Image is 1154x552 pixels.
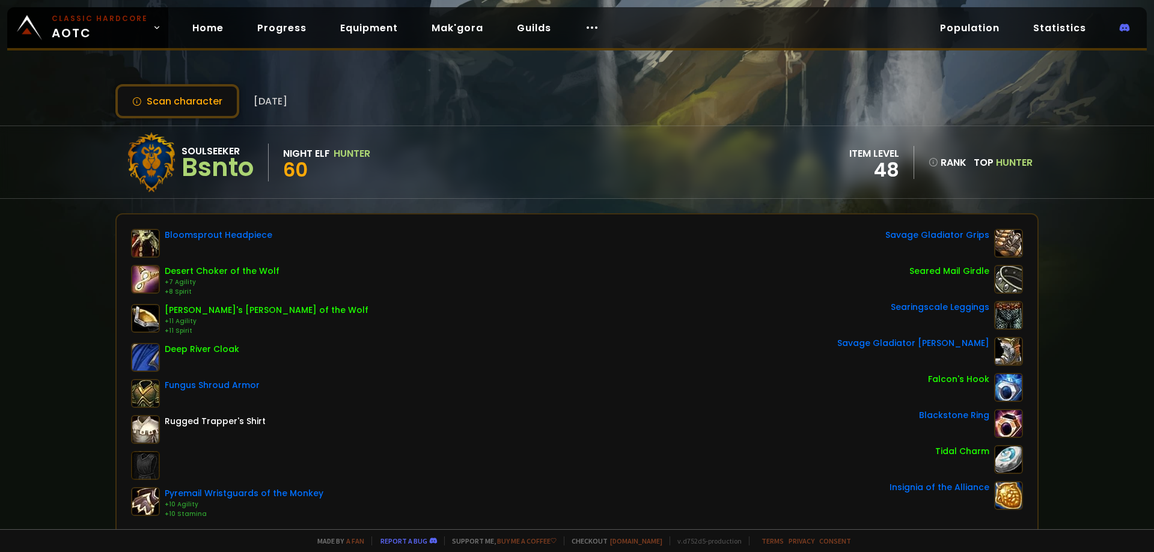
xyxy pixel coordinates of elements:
img: item-19125 [994,265,1023,294]
img: item-11765 [131,487,160,516]
div: +7 Agility [165,278,279,287]
a: [DOMAIN_NAME] [610,536,662,545]
div: Tidal Charm [935,445,989,458]
div: Soulseeker [182,144,254,159]
img: item-10200 [131,304,160,333]
a: Buy me a coffee [497,536,557,545]
img: item-17767 [131,229,160,258]
a: a fan [346,536,364,545]
img: item-209611 [994,481,1023,510]
img: item-1404 [994,445,1023,474]
div: +11 Spirit [165,326,368,336]
div: Seared Mail Girdle [909,265,989,278]
div: Blackstone Ring [919,409,989,422]
img: item-17742 [131,379,160,408]
a: Population [930,16,1009,40]
img: item-17713 [994,409,1023,438]
a: Mak'gora [422,16,493,40]
div: +10 Stamina [165,509,323,519]
div: Fungus Shroud Armor [165,379,260,392]
div: Bsnto [182,159,254,177]
img: item-15789 [131,343,160,372]
div: +8 Spirit [165,287,279,297]
div: rank [929,155,966,170]
div: Bloomsprout Headpiece [165,229,272,241]
a: Consent [819,536,851,545]
a: Classic HardcoreAOTC [7,7,168,48]
span: [DATE] [254,94,287,109]
a: Equipment [331,16,408,40]
div: [PERSON_NAME]'s [PERSON_NAME] of the Wolf [165,304,368,317]
button: Scan character [115,84,239,118]
div: Deep River Cloak [165,343,239,356]
div: Desert Choker of the Wolf [165,265,279,278]
div: Falcon's Hook [928,373,989,386]
div: Pyremail Wristguards of the Monkey [165,487,323,500]
div: +11 Agility [165,317,368,326]
a: Statistics [1024,16,1096,40]
img: item-11730 [994,229,1023,258]
a: Progress [248,16,316,40]
div: Searingscale Leggings [891,301,989,314]
div: Top [974,155,1033,170]
div: item level [849,146,899,161]
span: Hunter [996,156,1033,169]
a: Guilds [507,16,561,40]
a: Terms [762,536,784,545]
span: 60 [283,156,308,183]
span: AOTC [52,13,148,42]
div: +10 Agility [165,500,323,509]
div: Night Elf [283,146,330,161]
a: Privacy [789,536,814,545]
span: Checkout [564,536,662,545]
img: item-11731 [994,337,1023,366]
span: v. d752d5 - production [670,536,742,545]
span: Made by [310,536,364,545]
small: Classic Hardcore [52,13,148,24]
img: item-7552 [994,373,1023,402]
img: item-148 [131,415,160,444]
div: Rugged Trapper's Shirt [165,415,266,428]
div: 48 [849,161,899,179]
img: item-12043 [131,265,160,294]
div: Insignia of the Alliance [890,481,989,494]
img: item-11749 [994,301,1023,330]
span: Support me, [444,536,557,545]
div: Savage Gladiator [PERSON_NAME] [837,337,989,350]
a: Home [183,16,233,40]
a: Report a bug [380,536,427,545]
div: Hunter [334,146,370,161]
div: Savage Gladiator Grips [885,229,989,241]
